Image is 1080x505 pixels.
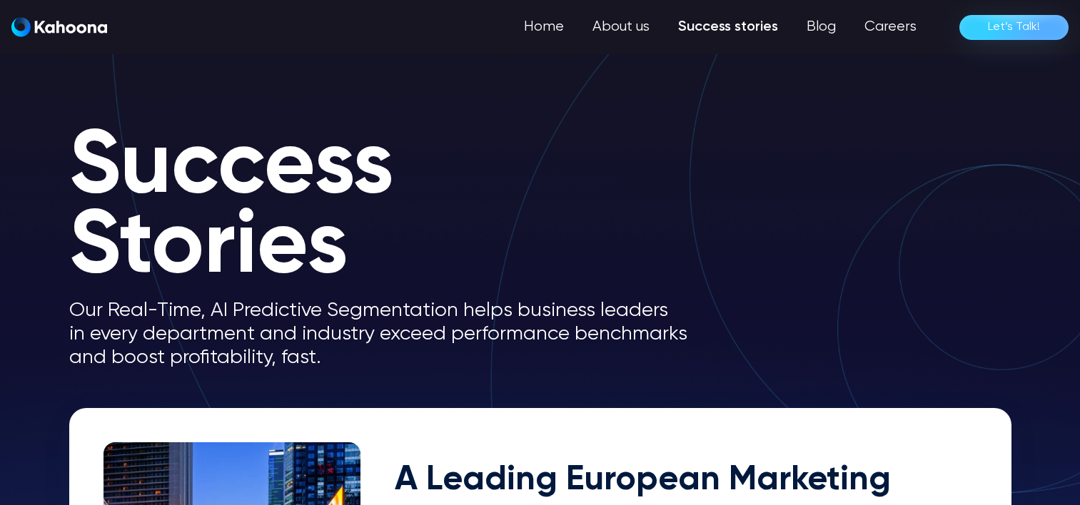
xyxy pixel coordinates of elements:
a: Success stories [664,13,792,41]
a: Blog [792,13,850,41]
a: About us [578,13,664,41]
a: Careers [850,13,931,41]
a: Let’s Talk! [959,15,1069,40]
img: Kahoona logo white [11,17,107,37]
h1: Success Stories [69,128,712,287]
a: Home [510,13,578,41]
a: home [11,17,107,38]
div: Let’s Talk! [988,16,1040,39]
p: Our Real-Time, AI Predictive Segmentation helps business leaders in every department and industry... [69,299,712,369]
